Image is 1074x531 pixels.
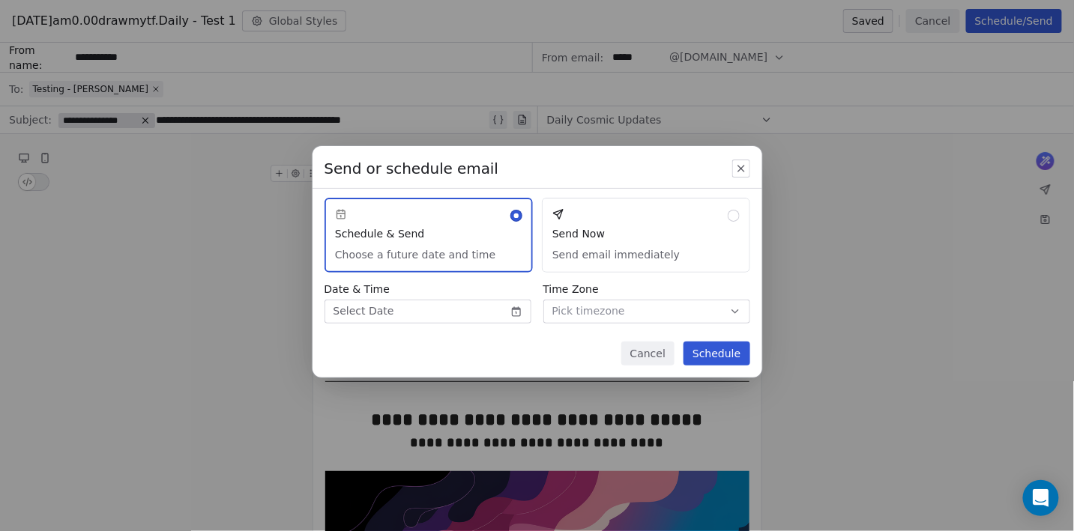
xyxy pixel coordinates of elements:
[543,300,750,324] button: Pick timezone
[621,342,675,365] button: Cancel
[325,158,499,179] span: Send or schedule email
[684,342,749,365] button: Schedule
[325,282,531,297] span: Date & Time
[552,303,625,319] span: Pick timezone
[334,303,394,319] span: Select Date
[325,300,531,324] button: Select Date
[543,282,750,297] span: Time Zone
